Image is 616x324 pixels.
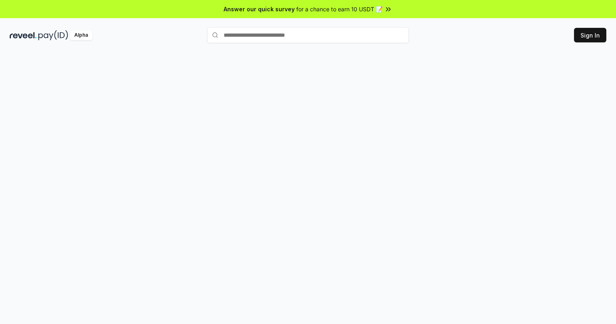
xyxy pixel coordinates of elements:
img: pay_id [38,30,68,40]
div: Alpha [70,30,92,40]
span: Answer our quick survey [224,5,295,13]
img: reveel_dark [10,30,37,40]
span: for a chance to earn 10 USDT 📝 [296,5,383,13]
button: Sign In [574,28,606,42]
